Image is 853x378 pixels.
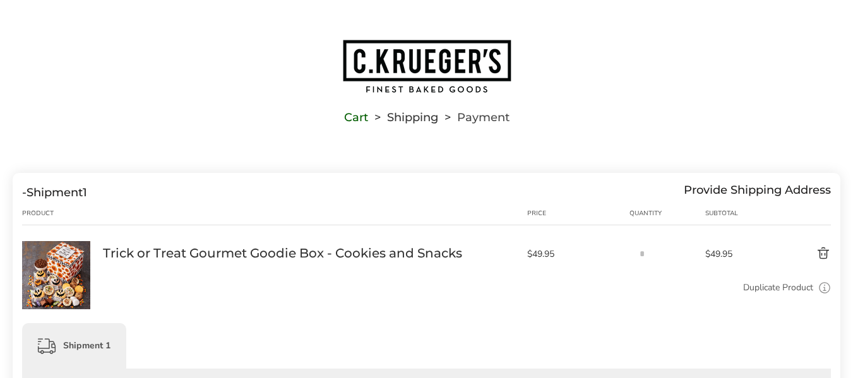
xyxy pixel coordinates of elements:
[22,240,90,252] a: Trick or Treat Gourmet Goodie Box - Cookies and Snacks
[103,245,462,261] a: Trick or Treat Gourmet Goodie Box - Cookies and Snacks
[22,186,87,199] div: Shipment
[83,186,87,199] span: 1
[457,113,510,122] span: Payment
[705,208,762,218] div: Subtotal
[22,241,90,309] img: Trick or Treat Gourmet Goodie Box - Cookies and Snacks
[22,208,103,218] div: Product
[344,113,368,122] a: Cart
[629,208,705,218] div: Quantity
[22,323,126,369] div: Shipment 1
[762,246,831,261] button: Delete product
[342,38,512,94] img: C.KRUEGER'S
[527,248,623,260] span: $49.95
[629,241,655,266] input: Quantity input
[527,208,629,218] div: Price
[684,186,831,199] div: Provide Shipping Address
[368,113,438,122] li: Shipping
[743,281,813,295] a: Duplicate Product
[13,38,840,94] a: Go to home page
[22,186,27,199] span: -
[705,248,762,260] span: $49.95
